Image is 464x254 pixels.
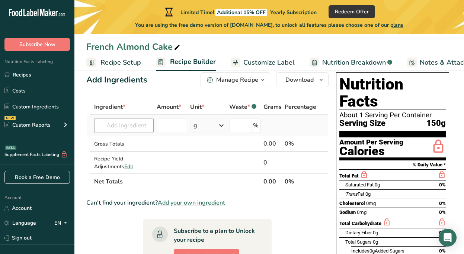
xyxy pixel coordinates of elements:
section: % Daily Value * [339,160,446,169]
span: Total Carbohydrate [339,221,381,226]
span: Unit [190,102,204,111]
span: 0% [439,209,446,215]
span: Download [285,75,314,84]
span: 0% [439,182,446,188]
span: Add your own ingredient [158,198,225,207]
span: Recipe Setup [100,58,141,68]
span: Cholesterol [339,201,365,206]
span: 0g [369,248,375,254]
div: Open Intercom Messenger [439,229,457,247]
span: 0mg [357,209,367,215]
span: Fat [345,191,364,197]
div: Can't find your ingredient? [86,198,329,207]
div: EN [54,219,70,228]
div: Manage Recipe [216,75,258,84]
span: Amount [157,102,181,111]
th: 0.00 [262,173,283,189]
button: Subscribe Now [4,38,70,51]
span: You are using the free demo version of [DOMAIN_NAME], to unlock all features please choose one of... [135,21,403,29]
span: 0g [375,182,380,188]
div: Subscribe to a plan to Unlock your recipe [174,227,257,244]
button: Redeem Offer [329,5,375,18]
span: Percentage [285,102,316,111]
div: 0% [285,139,316,148]
a: Recipe Setup [86,54,141,71]
span: Redeem Offer [335,8,369,16]
span: Total Fat [339,173,359,179]
div: Gross Totals [94,140,154,148]
span: 0mg [366,201,376,206]
span: Recipe Builder [170,57,216,67]
a: Book a Free Demo [4,171,70,184]
a: Customize Label [231,54,295,71]
th: Net Totals [93,173,262,189]
span: plans [390,22,403,29]
span: Ingredient [94,102,125,111]
span: Additional 15% OFF [215,9,267,16]
span: 0g [373,230,378,235]
span: Subscribe Now [19,40,55,48]
i: Trans [345,191,358,197]
a: Nutrition Breakdown [310,54,392,71]
div: NEW [4,116,16,120]
th: 0% [283,173,318,189]
span: Total Sugars [345,239,372,245]
span: 0% [439,201,446,206]
a: Language [4,216,36,229]
div: Waste [229,102,256,111]
span: Includes Added Sugars [351,248,404,254]
span: 0g [373,239,378,245]
div: About 1 Serving Per Container [339,111,446,119]
div: Amount Per Serving [339,139,403,146]
input: Add Ingredient [94,118,154,133]
div: Custom Reports [4,121,51,129]
div: Calories [339,146,403,157]
div: 0 [263,158,282,167]
span: Saturated Fat [345,182,374,188]
span: Edit [124,163,133,170]
div: BETA [5,146,16,150]
span: 150g [426,119,446,128]
div: French Almond Cake [86,40,182,53]
span: Yearly Subscription [270,9,317,16]
a: Recipe Builder [156,53,216,71]
button: Download [276,72,329,87]
div: g [193,121,197,130]
span: 0g [365,191,371,197]
span: Customize Label [243,58,295,68]
span: 0% [439,248,446,254]
h1: Nutrition Facts [339,76,446,110]
div: Add Ingredients [86,74,147,86]
button: Manage Recipe [201,72,270,87]
span: Sodium [339,209,356,215]
span: Nutrition Breakdown [322,58,386,68]
div: Recipe Yield Adjustments [94,155,154,170]
span: Serving Size [339,119,385,128]
span: Dietary Fiber [345,230,372,235]
div: Limited Time! [163,7,317,16]
span: Grams [263,102,282,111]
div: 0.00 [263,139,282,148]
